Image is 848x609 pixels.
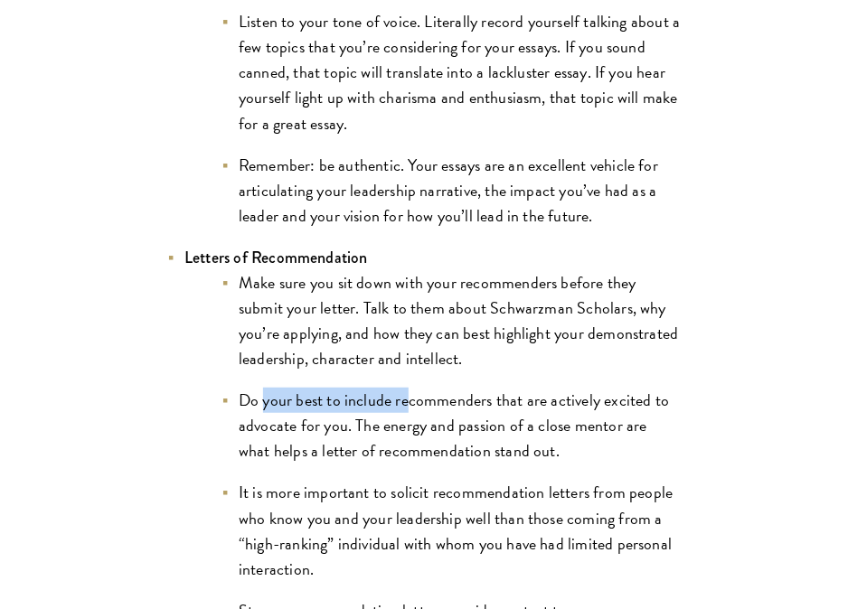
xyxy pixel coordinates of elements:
[221,9,682,136] li: Listen to your tone of voice. Literally record yourself talking about a few topics that you’re co...
[184,246,368,269] strong: Letters of Recommendation
[221,388,682,464] li: Do your best to include recommenders that are actively excited to advocate for you. The energy an...
[221,153,682,229] li: Remember: be authentic. Your essays are an excellent vehicle for articulating your leadership nar...
[221,270,682,371] li: Make sure you sit down with your recommenders before they submit your letter. Talk to them about ...
[221,480,682,581] li: It is more important to solicit recommendation letters from people who know you and your leadersh...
